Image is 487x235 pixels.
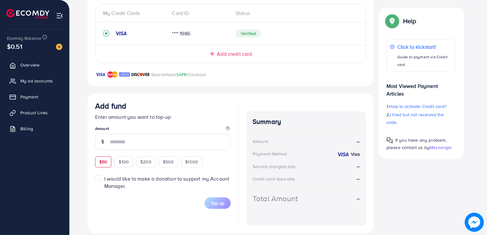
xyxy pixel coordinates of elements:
span: If you have any problem, please contact us by [386,137,447,151]
span: Ecomdy Balance [7,35,41,41]
img: brand [107,71,118,78]
h3: Add fund [95,101,126,110]
div: Payment Method [253,151,287,157]
legend: Amount [95,126,231,134]
img: credit [115,31,127,36]
img: logo [6,9,49,19]
p: Guaranteed Checkout [151,71,206,78]
img: image [465,213,484,232]
span: I would like to make a donation to support my Account Manager. [104,175,229,189]
p: 2. [386,111,455,126]
div: Status [231,10,358,17]
span: Billing [20,125,33,132]
p: Most Viewed Payment Articles [386,77,455,97]
div: My Credit Cards [103,10,167,17]
span: Messenger [429,144,452,151]
div: Service charge [253,163,297,170]
strong: Visa [351,151,360,157]
a: Overview [5,59,65,71]
small: (4.00%) [283,177,295,182]
a: Payment [5,90,65,103]
span: $200 [140,159,151,165]
div: Amount [253,138,268,145]
h4: Summary [253,118,360,126]
span: $50 [99,159,107,165]
p: Click to kickstart! [397,43,452,51]
span: $1000 [185,159,198,165]
img: brand [95,71,106,78]
p: 1. [386,103,455,110]
span: Payment [20,94,38,100]
span: Add credit card [217,50,252,58]
span: Product Links [20,110,48,116]
strong: -- [357,138,360,145]
strong: -- [357,163,360,170]
a: My ad accounts [5,75,65,87]
img: menu [56,12,63,19]
span: I tried but not received the code. [386,111,444,125]
span: $0.51 [7,42,22,51]
div: Total Amount [253,193,298,204]
span: Top up [211,200,224,206]
strong: -- [357,175,360,182]
span: Verified [236,29,261,38]
img: Popup guide [386,137,393,144]
img: image [56,44,62,50]
a: Product Links [5,106,65,119]
img: brand [119,71,130,78]
div: Card ID [167,10,231,17]
svg: record circle [103,30,109,37]
button: Top up [205,197,231,209]
span: My ad accounts [20,78,53,84]
strong: -- [357,195,360,202]
p: Enter amount you want to top-up [95,113,231,121]
span: $100 [119,159,129,165]
div: Credit card fee [253,176,297,182]
small: (6.00%) [283,164,296,169]
img: credit [337,152,349,157]
span: SAFE [176,71,187,78]
img: brand [131,71,150,78]
img: Popup guide [386,15,398,27]
span: How to activate Credit card? [389,103,446,110]
span: Overview [20,62,39,68]
p: Guide to payment via Credit card [397,53,452,68]
span: $500 [163,159,174,165]
p: Help [403,17,416,25]
a: Billing [5,122,65,135]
